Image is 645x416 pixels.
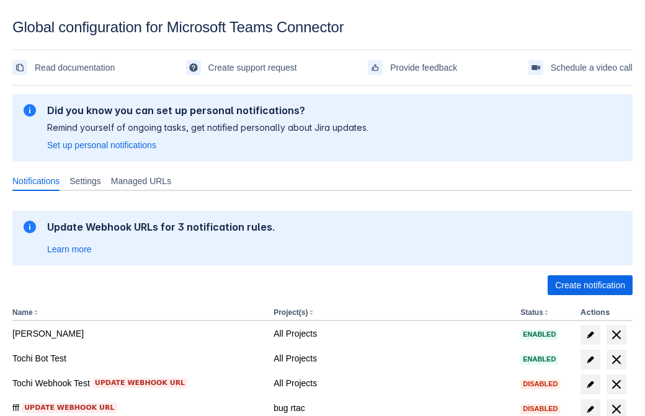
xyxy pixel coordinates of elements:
button: Name [12,308,33,317]
span: Enabled [520,356,558,363]
h2: Did you know you can set up personal notifications? [47,104,368,117]
span: delete [609,352,624,367]
span: edit [585,330,595,340]
span: Create notification [555,275,625,295]
span: documentation [15,63,25,73]
span: information [22,103,37,118]
span: edit [585,379,595,389]
button: Create notification [548,275,633,295]
a: Set up personal notifications [47,139,156,151]
div: fff [12,402,264,414]
a: Create support request [186,58,297,77]
a: Learn more [47,243,92,255]
span: delete [609,377,624,392]
span: Disabled [520,381,560,387]
span: edit [585,404,595,414]
span: edit [585,355,595,365]
p: Remind yourself of ongoing tasks, get notified personally about Jira updates. [47,122,368,134]
div: [PERSON_NAME] [12,327,264,340]
span: Update webhook URL [95,378,185,388]
div: bug rtac [274,402,510,414]
div: All Projects [274,327,510,340]
div: All Projects [274,377,510,389]
span: Read documentation [35,58,115,77]
span: videoCall [531,63,541,73]
button: Status [520,308,543,317]
span: Managed URLs [111,175,171,187]
span: Settings [69,175,101,187]
span: delete [609,327,624,342]
span: feedback [370,63,380,73]
span: support [189,63,198,73]
a: Provide feedback [368,58,457,77]
span: Enabled [520,331,558,338]
span: information [22,219,37,234]
div: Global configuration for Microsoft Teams Connector [12,19,633,36]
div: Tochi Webhook Test [12,377,264,389]
h2: Update Webhook URLs for 3 notification rules. [47,221,275,233]
div: All Projects [274,352,510,365]
div: Tochi Bot Test [12,352,264,365]
th: Actions [576,305,633,321]
span: Disabled [520,405,560,412]
span: Update webhook URL [24,403,114,413]
span: Schedule a video call [551,58,633,77]
a: Schedule a video call [528,58,633,77]
span: Create support request [208,58,297,77]
button: Project(s) [274,308,308,317]
span: Provide feedback [390,58,457,77]
a: Read documentation [12,58,115,77]
span: Notifications [12,175,60,187]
